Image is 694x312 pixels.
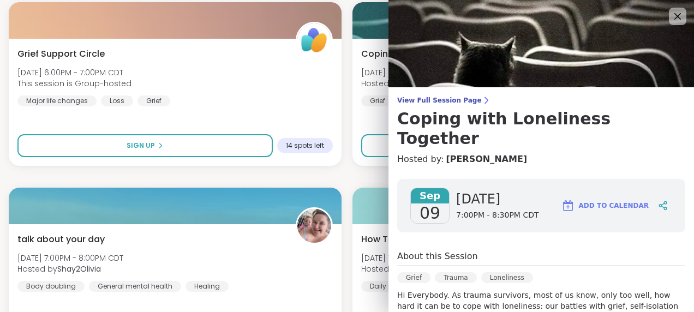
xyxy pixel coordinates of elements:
[17,95,97,106] div: Major life changes
[57,263,101,274] b: Shay2Olivia
[397,153,685,166] h4: Hosted by:
[361,95,394,106] div: Grief
[101,95,133,106] div: Loss
[361,281,427,292] div: Daily check-in
[17,253,123,263] span: [DATE] 7:00PM - 8:00PM CDT
[17,78,131,89] span: This session is Group-hosted
[361,67,466,78] span: [DATE] 7:00PM - 8:30PM CDT
[361,134,619,157] button: Sign Up
[456,210,539,221] span: 7:00PM - 8:30PM CDT
[397,96,685,105] span: View Full Session Page
[361,47,506,61] span: Coping with Loneliness Together
[297,209,331,243] img: Shay2Olivia
[361,253,474,263] span: [DATE] 10:00AM - 10:45AM CDT
[411,188,449,203] span: Sep
[286,141,324,150] span: 14 spots left
[297,23,331,57] img: ShareWell
[397,109,685,148] h3: Coping with Loneliness Together
[481,272,533,283] div: Loneliness
[397,250,478,263] h4: About this Session
[17,47,105,61] span: Grief Support Circle
[17,67,131,78] span: [DATE] 6:00PM - 7:00PM CDT
[127,141,155,151] span: Sign Up
[435,272,477,283] div: Trauma
[557,193,654,219] button: Add to Calendar
[397,272,430,283] div: Grief
[456,190,539,208] span: [DATE]
[561,199,575,212] img: ShareWell Logomark
[17,134,273,157] button: Sign Up
[186,281,229,292] div: Healing
[89,281,181,292] div: General mental health
[361,78,466,89] span: Hosted by
[420,203,440,223] span: 09
[397,96,685,148] a: View Full Session PageCoping with Loneliness Together
[17,233,105,246] span: talk about your day
[17,281,85,292] div: Body doubling
[361,233,546,246] span: How To Triumph: Over Trauma & Tragedy!
[17,263,123,274] span: Hosted by
[579,201,649,211] span: Add to Calendar
[137,95,170,106] div: Grief
[361,263,474,274] span: Hosted by
[446,153,527,166] a: [PERSON_NAME]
